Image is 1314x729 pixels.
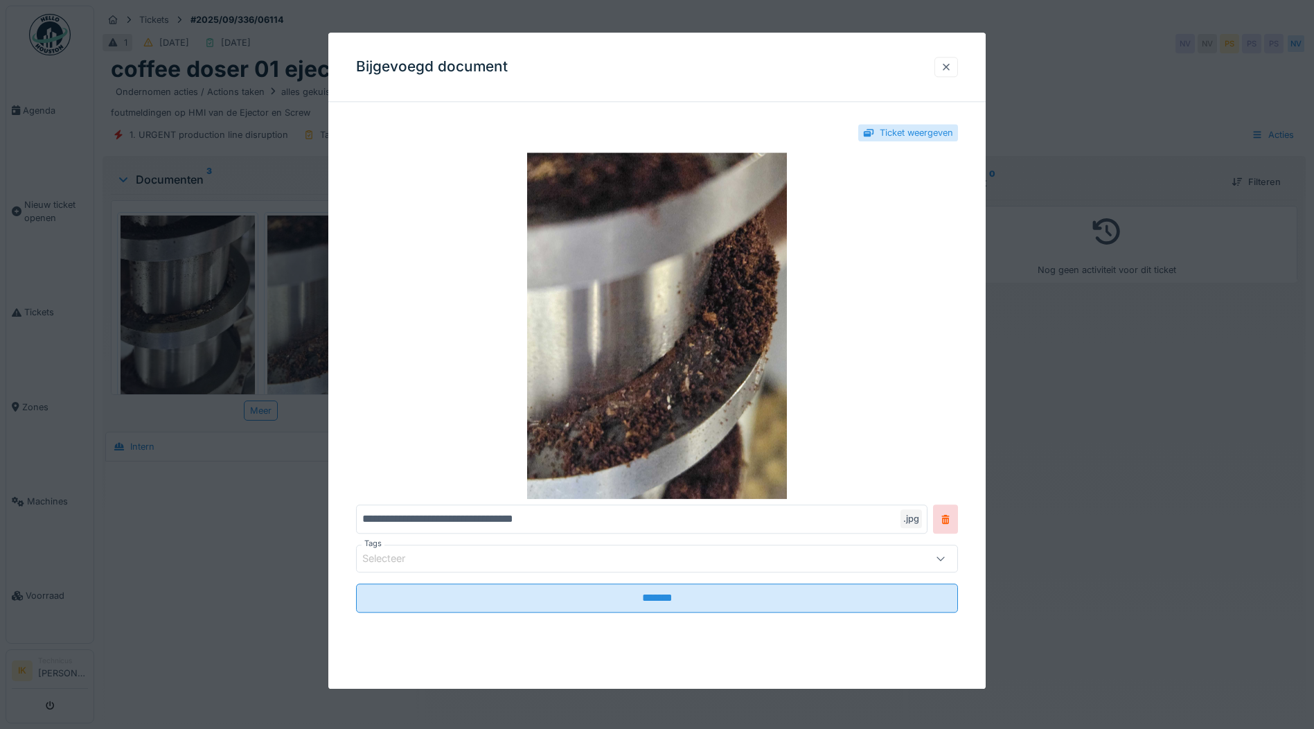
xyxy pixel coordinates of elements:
[356,58,508,76] h3: Bijgevoegd document
[356,153,958,500] img: 10ef01d1-7d22-4c4e-b87f-3cdd1071b91c-d452e1c4-f506-4dbd-9052-5eb3b0a3be12.jpg
[362,538,384,550] label: Tags
[900,510,922,529] div: .jpg
[880,126,953,139] div: Ticket weergeven
[362,552,425,567] div: Selecteer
